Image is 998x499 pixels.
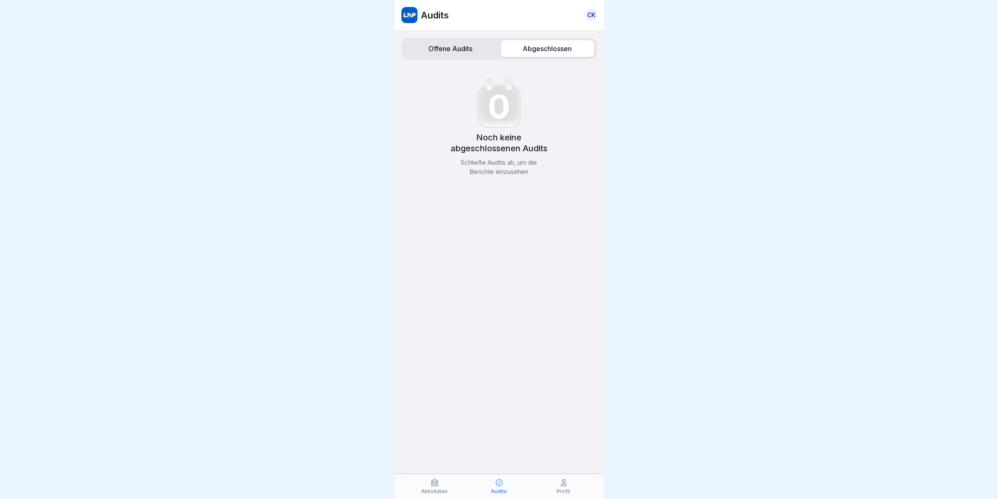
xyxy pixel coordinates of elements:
p: Audits [421,10,449,21]
img: w1n62d9c1m8dr293gbm2xwec.png [402,7,417,23]
p: Audits [491,489,507,494]
p: Aktivitäten [421,489,448,494]
p: Schließe Audits ab, um die Berichte einzusehen [449,158,550,176]
p: Profil [557,489,570,494]
a: CK [586,9,597,21]
p: Noch keine abgeschlossenen Audits [449,132,550,154]
label: Abgeschlossen [501,40,594,57]
label: Offene Audits [404,40,498,57]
